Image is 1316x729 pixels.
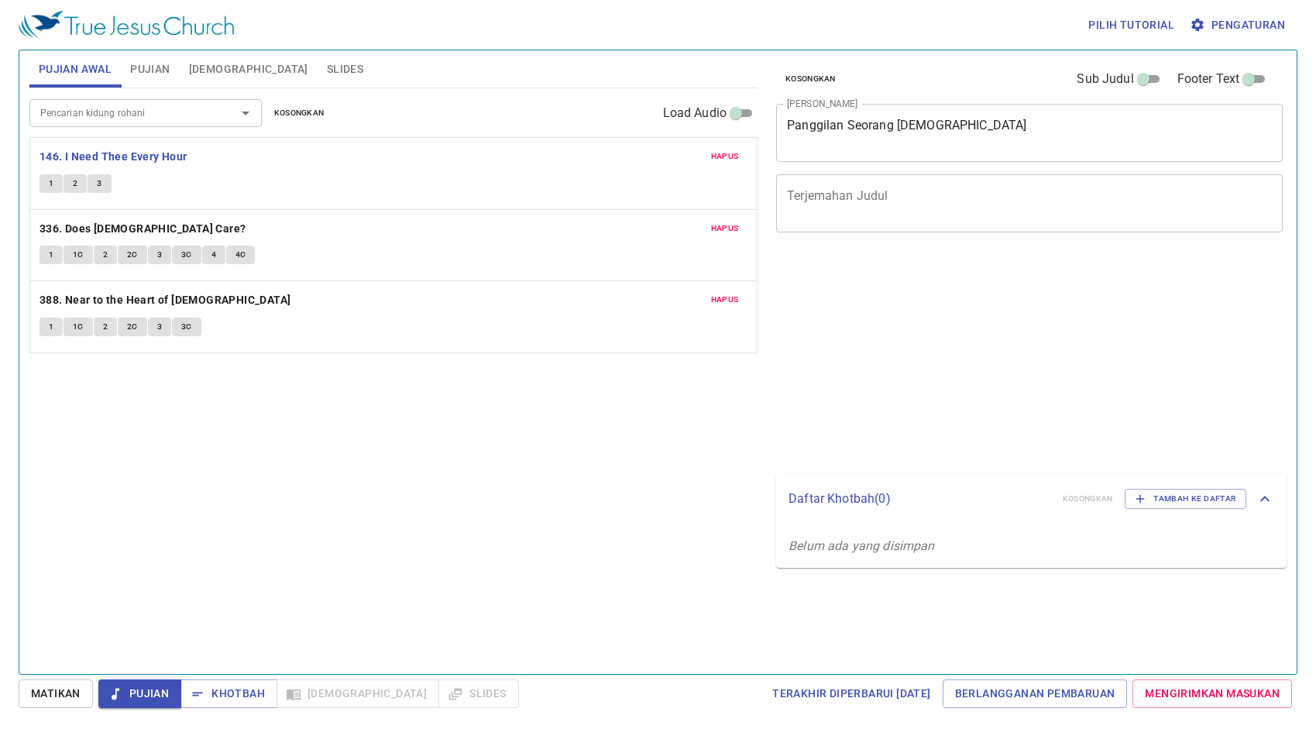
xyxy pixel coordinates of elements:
[172,318,201,336] button: 3C
[98,679,181,708] button: Pujian
[702,147,748,166] button: Hapus
[64,174,87,193] button: 2
[49,177,53,191] span: 1
[49,320,53,334] span: 1
[702,219,748,238] button: Hapus
[94,318,117,336] button: 2
[157,248,162,262] span: 3
[88,174,111,193] button: 3
[157,320,162,334] span: 3
[776,70,845,88] button: Kosongkan
[211,248,216,262] span: 4
[103,320,108,334] span: 2
[663,104,727,122] span: Load Audio
[180,679,277,708] button: Khotbah
[118,318,147,336] button: 2C
[202,246,225,264] button: 4
[787,118,1272,147] textarea: Panggilan Seorang [DEMOGRAPHIC_DATA]
[19,11,234,39] img: True Jesus Church
[193,684,265,703] span: Khotbah
[1125,489,1246,509] button: Tambah ke Daftar
[40,291,291,310] b: 388. Near to the Heart of [DEMOGRAPHIC_DATA]
[265,104,334,122] button: Kosongkan
[40,291,294,310] button: 388. Near to the Heart of [DEMOGRAPHIC_DATA]
[40,147,187,167] b: 146. I Need Thee Every Hour
[1193,15,1285,35] span: Pengaturan
[943,679,1128,708] a: Berlangganan Pembaruan
[181,320,192,334] span: 3C
[1177,70,1240,88] span: Footer Text
[73,248,84,262] span: 1C
[1187,11,1291,40] button: Pengaturan
[226,246,256,264] button: 4C
[789,490,1050,508] p: Daftar Khotbah ( 0 )
[103,248,108,262] span: 2
[711,293,739,307] span: Hapus
[40,219,249,239] button: 336. Does [DEMOGRAPHIC_DATA] Care?
[274,106,325,120] span: Kosongkan
[127,248,138,262] span: 2C
[1088,15,1174,35] span: Pilih tutorial
[40,219,246,239] b: 336. Does [DEMOGRAPHIC_DATA] Care?
[1132,679,1292,708] a: Mengirimkan Masukan
[64,318,93,336] button: 1C
[327,60,363,79] span: Slides
[40,246,63,264] button: 1
[31,684,81,703] span: Matikan
[711,150,739,163] span: Hapus
[789,538,934,553] i: Belum ada yang disimpan
[73,177,77,191] span: 2
[955,684,1115,703] span: Berlangganan Pembaruan
[118,246,147,264] button: 2C
[235,102,256,124] button: Open
[39,60,112,79] span: Pujian Awal
[702,291,748,309] button: Hapus
[148,246,171,264] button: 3
[772,684,930,703] span: Terakhir Diperbarui [DATE]
[19,679,93,708] button: Matikan
[189,60,308,79] span: [DEMOGRAPHIC_DATA]
[40,147,190,167] button: 146. I Need Thee Every Hour
[40,174,63,193] button: 1
[181,248,192,262] span: 3C
[785,72,836,86] span: Kosongkan
[130,60,170,79] span: Pujian
[172,246,201,264] button: 3C
[711,222,739,236] span: Hapus
[127,320,138,334] span: 2C
[49,248,53,262] span: 1
[40,318,63,336] button: 1
[97,177,101,191] span: 3
[94,246,117,264] button: 2
[1135,492,1236,506] span: Tambah ke Daftar
[766,679,936,708] a: Terakhir Diperbarui [DATE]
[1077,70,1133,88] span: Sub Judul
[111,684,169,703] span: Pujian
[235,248,246,262] span: 4C
[1082,11,1180,40] button: Pilih tutorial
[1145,684,1280,703] span: Mengirimkan Masukan
[776,473,1287,524] div: Daftar Khotbah(0)KosongkanTambah ke Daftar
[64,246,93,264] button: 1C
[148,318,171,336] button: 3
[73,320,84,334] span: 1C
[770,249,1184,467] iframe: from-child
